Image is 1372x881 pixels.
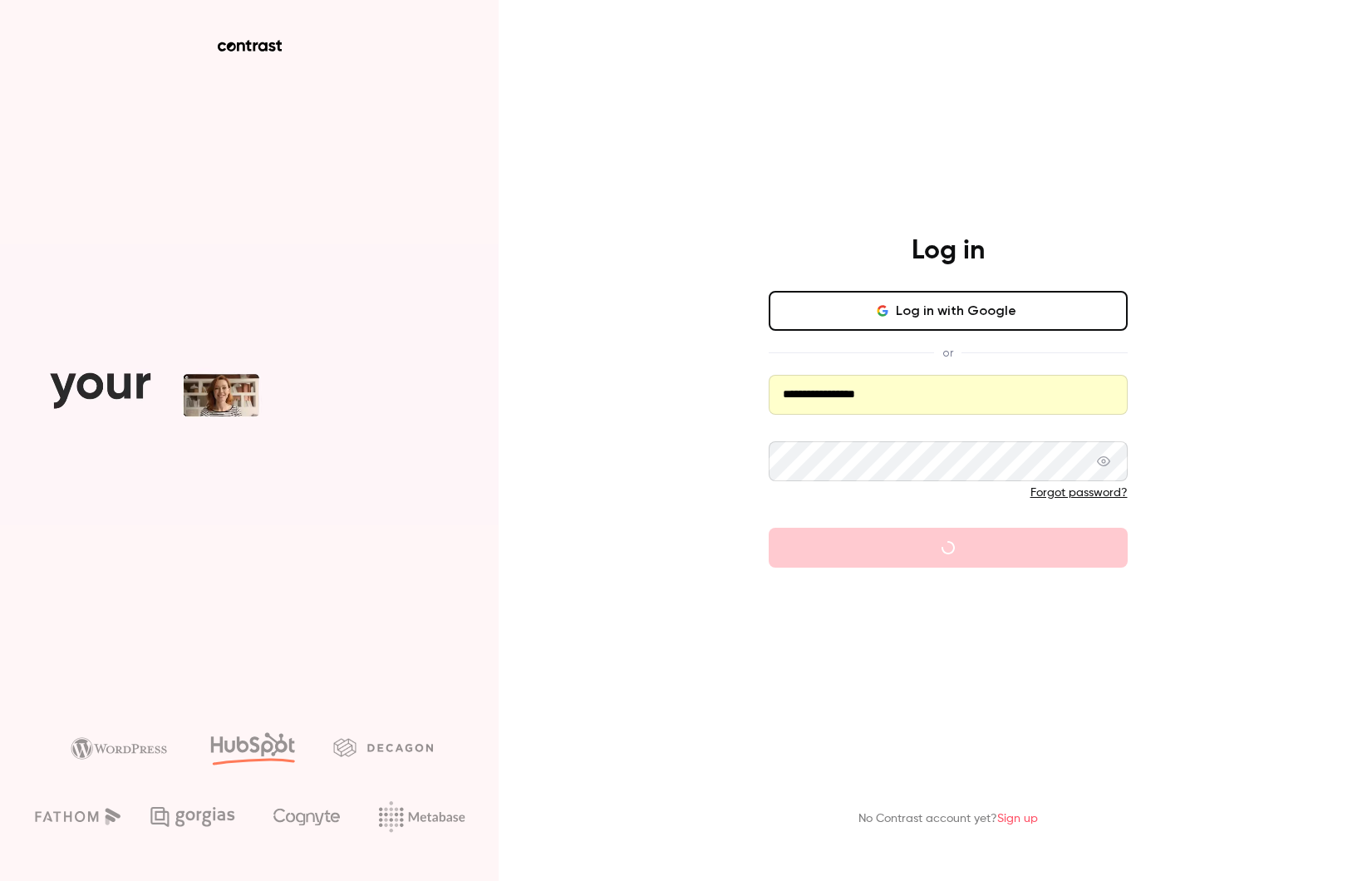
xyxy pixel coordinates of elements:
img: decagon [333,738,433,756]
h4: Log in [912,234,985,268]
a: Forgot password? [1030,487,1128,499]
p: No Contrast account yet? [858,810,1038,828]
button: Log in with Google [769,291,1128,331]
span: or [934,344,961,362]
a: Sign up [997,813,1038,824]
